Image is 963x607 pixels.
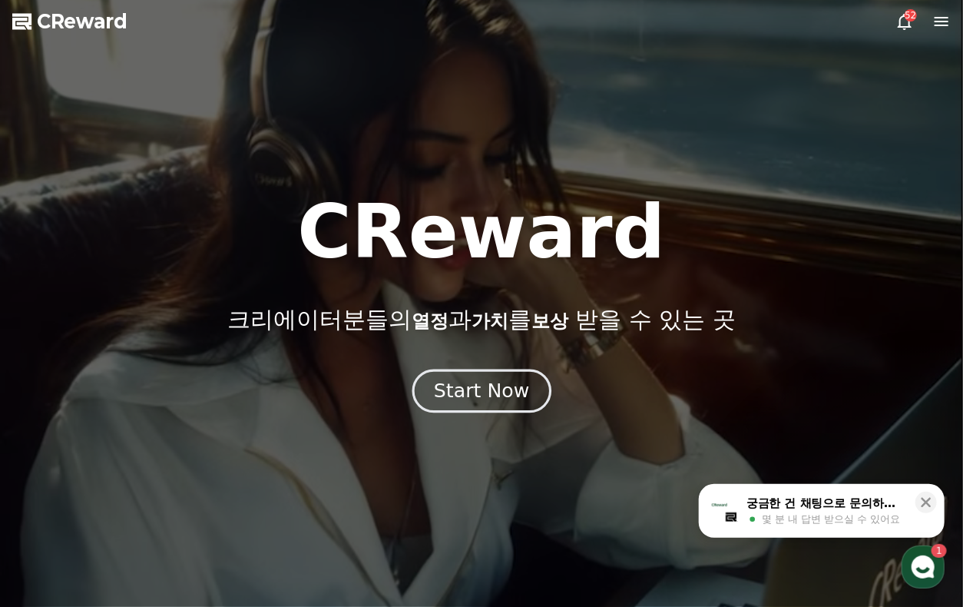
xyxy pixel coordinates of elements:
[472,310,508,332] span: 가치
[227,306,736,333] p: 크리에이터분들의 과 를 받을 수 있는 곳
[531,310,568,332] span: 보상
[5,479,101,518] a: 홈
[48,503,58,515] span: 홈
[156,479,161,491] span: 1
[198,479,295,518] a: 설정
[141,503,159,516] span: 대화
[12,9,127,34] a: CReward
[37,9,127,34] span: CReward
[412,370,551,413] button: Start Now
[412,310,448,332] span: 열정
[237,503,256,515] span: 설정
[297,195,665,269] h1: CReward
[895,12,914,31] a: 52
[415,386,548,400] a: Start Now
[101,479,198,518] a: 1대화
[434,378,529,404] div: Start Now
[905,9,917,22] div: 52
